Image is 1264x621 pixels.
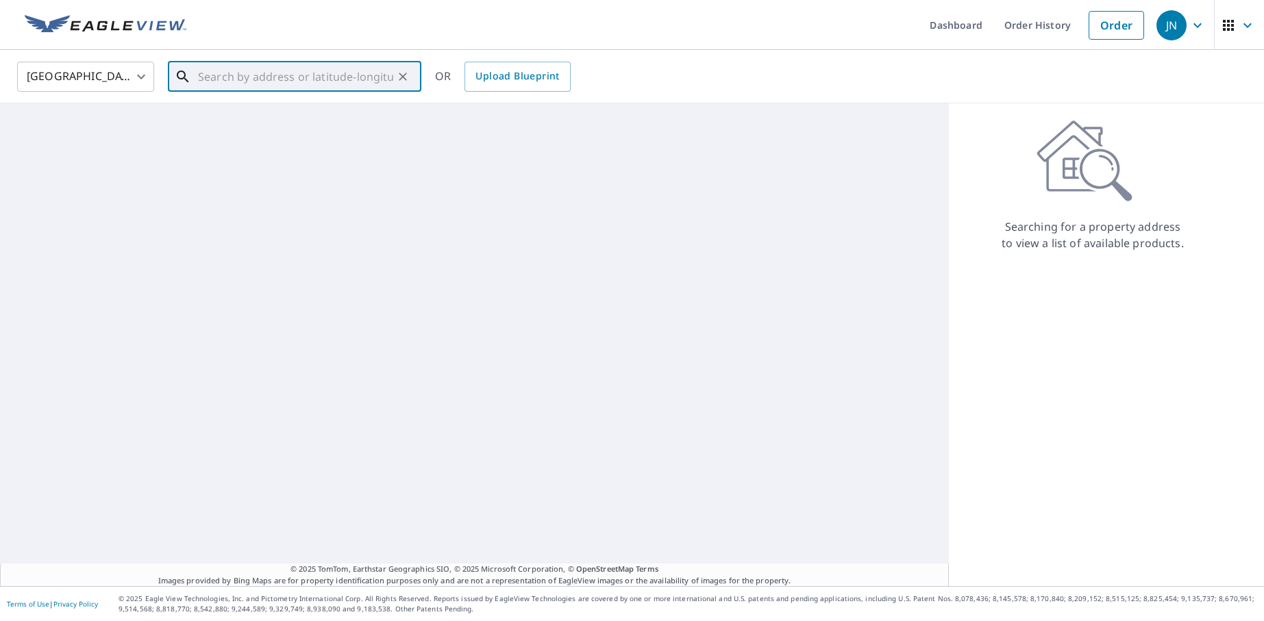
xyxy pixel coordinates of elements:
[1089,11,1144,40] a: Order
[17,58,154,96] div: [GEOGRAPHIC_DATA]
[119,594,1257,614] p: © 2025 Eagle View Technologies, Inc. and Pictometry International Corp. All Rights Reserved. Repo...
[576,563,634,574] a: OpenStreetMap
[53,599,98,609] a: Privacy Policy
[1001,218,1185,251] p: Searching for a property address to view a list of available products.
[636,563,658,574] a: Terms
[7,600,98,608] p: |
[1156,10,1187,40] div: JN
[464,62,570,92] a: Upload Blueprint
[7,599,49,609] a: Terms of Use
[475,68,559,85] span: Upload Blueprint
[393,67,412,86] button: Clear
[290,563,658,575] span: © 2025 TomTom, Earthstar Geographics SIO, © 2025 Microsoft Corporation, ©
[435,62,571,92] div: OR
[198,58,393,96] input: Search by address or latitude-longitude
[25,15,186,36] img: EV Logo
